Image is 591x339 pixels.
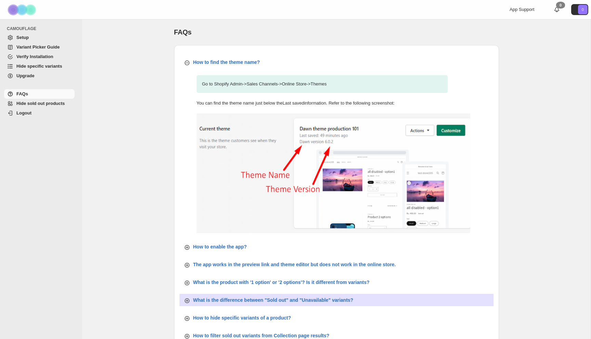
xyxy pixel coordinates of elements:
[5,0,40,19] img: Camouflage
[4,42,75,52] a: Variant Picker Guide
[193,297,353,303] p: What is the difference between "Sold out" and "Unavailable" variants?
[571,4,588,15] button: Avatar with initials 0
[180,241,494,253] button: How to enable the app?
[174,28,192,36] span: FAQs
[4,71,75,81] a: Upgrade
[16,91,28,96] span: FAQs
[553,6,560,13] a: 0
[4,33,75,42] a: Setup
[197,113,470,233] img: find-theme-name
[180,258,494,271] button: The app works in the preview link and theme editor but does not work in the online store.
[16,35,29,40] span: Setup
[180,56,494,68] button: How to find the theme name?
[16,54,53,59] span: Verify Installation
[180,312,494,324] button: How to hide specific variants of a product?
[4,62,75,71] a: Hide specific variants
[193,332,329,339] p: How to filter sold out variants from Collection page results?
[180,294,494,306] button: What is the difference between "Sold out" and "Unavailable" variants?
[7,26,77,31] span: CAMOUFLAGE
[193,279,370,286] p: What is the product with '1 option' or '2 options'? Is it different from variants?
[4,89,75,99] a: FAQs
[582,8,584,12] text: 0
[16,101,65,106] span: Hide sold out products
[4,99,75,108] a: Hide sold out products
[16,44,60,50] span: Variant Picker Guide
[16,110,31,116] span: Logout
[193,243,247,250] p: How to enable the app?
[180,276,494,288] button: What is the product with '1 option' or '2 options'? Is it different from variants?
[197,75,448,93] p: Go to Shopify Admin -> Sales Channels -> Online Store -> Themes
[193,261,396,268] p: The app works in the preview link and theme editor but does not work in the online store.
[197,100,448,107] p: You can find the theme name just below the Last saved information. Refer to the following screens...
[193,59,260,66] p: How to find the theme name?
[556,2,565,9] div: 0
[16,64,62,69] span: Hide specific variants
[193,314,291,321] p: How to hide specific variants of a product?
[16,73,35,78] span: Upgrade
[510,7,534,12] span: App Support
[4,52,75,62] a: Verify Installation
[578,5,588,14] span: Avatar with initials 0
[4,108,75,118] a: Logout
